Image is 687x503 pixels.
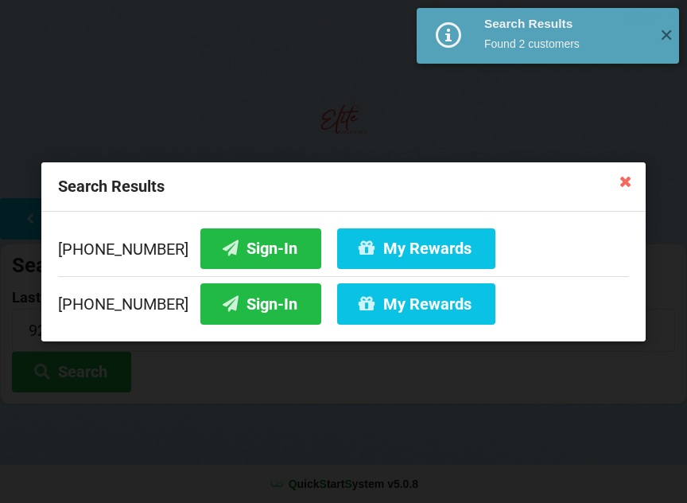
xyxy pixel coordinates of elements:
div: Search Results [41,162,646,212]
div: [PHONE_NUMBER] [58,275,629,324]
button: Sign-In [200,228,321,268]
div: [PHONE_NUMBER] [58,228,629,275]
button: My Rewards [337,283,495,324]
button: Sign-In [200,283,321,324]
div: Search Results [484,16,647,32]
button: My Rewards [337,228,495,268]
div: Found 2 customers [484,36,647,52]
